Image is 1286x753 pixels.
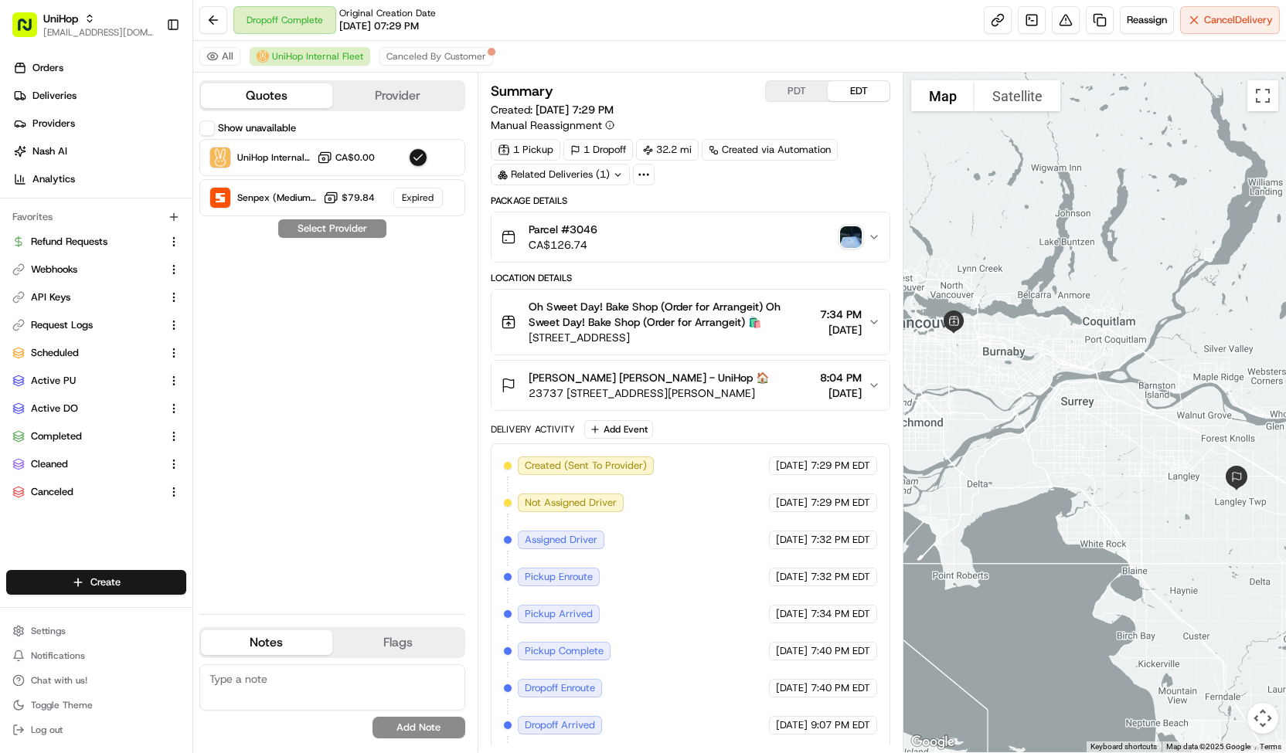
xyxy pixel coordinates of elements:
[31,263,77,276] span: Webhooks
[1247,80,1278,111] button: Toggle fullscreen view
[811,459,870,473] span: 7:29 PM EDT
[811,644,870,658] span: 7:40 PM EDT
[12,429,162,443] a: Completed
[975,80,1060,111] button: Show satellite imagery
[210,188,230,208] img: Senpex (Medium package / catering)
[766,81,828,101] button: PDT
[12,290,162,304] a: API Keys
[32,172,75,186] span: Analytics
[1127,13,1167,27] span: Reassign
[828,81,890,101] button: EDT
[31,318,93,332] span: Request Logs
[12,318,162,332] a: Request Logs
[907,732,958,752] img: Google
[491,102,614,117] span: Created:
[1166,742,1250,751] span: Map data ©2025 Google
[529,330,814,345] span: [STREET_ADDRESS]
[393,188,443,208] div: Expired
[31,346,79,360] span: Scheduled
[811,681,870,695] span: 7:40 PM EDT
[40,99,255,115] input: Clear
[6,111,192,136] a: Providers
[339,19,419,33] span: [DATE] 07:29 PM
[124,217,254,245] a: 💻API Documentation
[525,718,595,732] span: Dropoff Arrived
[9,217,124,245] a: 📗Knowledge Base
[776,459,808,473] span: [DATE]
[529,222,597,237] span: Parcel #3046
[31,650,85,662] span: Notifications
[491,423,575,436] div: Delivery Activity
[6,6,160,43] button: UniHop[EMAIL_ADDRESS][DOMAIN_NAME]
[263,151,281,170] button: Start new chat
[525,644,604,658] span: Pickup Complete
[492,361,890,410] button: [PERSON_NAME] [PERSON_NAME] - UniHop 🏠23737 [STREET_ADDRESS][PERSON_NAME]8:04 PM[DATE]
[820,307,862,322] span: 7:34 PM
[31,223,118,239] span: Knowledge Base
[491,272,890,284] div: Location Details
[43,11,78,26] span: UniHop
[6,167,192,192] a: Analytics
[584,420,653,439] button: Add Event
[250,47,370,66] button: UniHop Internal Fleet
[109,260,187,273] a: Powered byPylon
[6,719,186,741] button: Log out
[218,121,296,135] label: Show unavailable
[636,139,699,161] div: 32.2 mi
[1180,6,1280,34] button: CancelDelivery
[776,570,808,584] span: [DATE]
[15,147,43,175] img: 1736555255976-a54dd68f-1ca7-489b-9aae-adbdc363a1c4
[12,235,162,249] a: Refund Requests
[776,681,808,695] span: [DATE]
[31,235,107,249] span: Refund Requests
[6,229,186,254] button: Refund Requests
[811,718,870,732] span: 9:07 PM EDT
[6,620,186,642] button: Settings
[6,694,186,716] button: Toggle Theme
[154,261,187,273] span: Pylon
[12,457,162,471] a: Cleaned
[210,148,230,168] img: UniHop Internal Fleet
[776,533,808,547] span: [DATE]
[491,117,614,133] button: Manual Reassignment
[53,162,196,175] div: We're available if you need us!
[6,285,186,310] button: API Keys
[6,424,186,449] button: Completed
[6,257,186,282] button: Webhooks
[31,724,63,736] span: Log out
[332,83,464,108] button: Provider
[31,290,70,304] span: API Keys
[90,575,121,589] span: Create
[840,226,862,248] img: photo_proof_of_delivery image
[201,83,332,108] button: Quotes
[702,139,838,161] a: Created via Automation
[6,670,186,691] button: Chat with us!
[15,15,46,46] img: Nash
[820,385,862,401] span: [DATE]
[32,144,67,158] span: Nash AI
[31,625,66,637] span: Settings
[332,630,464,655] button: Flags
[811,496,870,510] span: 7:29 PM EDT
[43,26,154,39] button: [EMAIL_ADDRESS][DOMAIN_NAME]
[1247,703,1278,734] button: Map camera controls
[1204,13,1273,27] span: Cancel Delivery
[563,139,633,161] div: 1 Dropoff
[31,402,78,416] span: Active DO
[12,346,162,360] a: Scheduled
[272,50,363,63] span: UniHop Internal Fleet
[12,402,162,416] a: Active DO
[31,374,76,388] span: Active PU
[32,117,75,131] span: Providers
[491,164,630,185] div: Related Deliveries (1)
[907,732,958,752] a: Open this area in Google Maps (opens a new window)
[12,485,162,499] a: Canceled
[491,139,560,161] div: 1 Pickup
[525,607,593,621] span: Pickup Arrived
[811,570,870,584] span: 7:32 PM EDT
[6,570,186,595] button: Create
[492,290,890,354] button: Oh Sweet Day! Bake Shop (Order for Arrangeit) Oh Sweet Day! Bake Shop (Order for Arrangeit) 🛍️[ST...
[529,385,769,401] span: 23737 [STREET_ADDRESS][PERSON_NAME]
[342,192,375,204] span: $79.84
